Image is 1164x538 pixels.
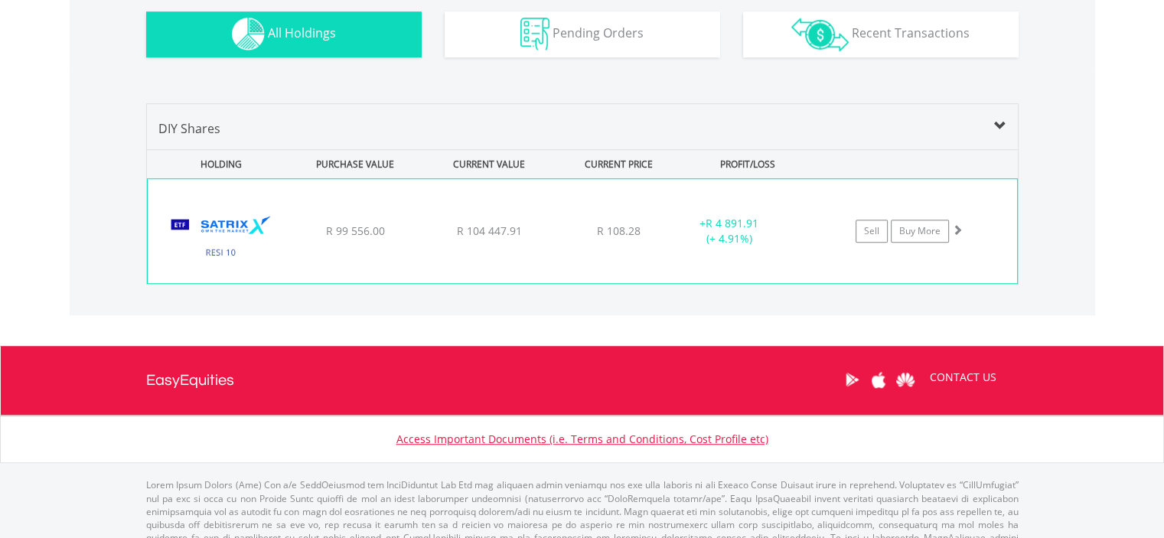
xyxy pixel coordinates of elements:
[791,18,849,51] img: transactions-zar-wht.png
[706,216,758,230] span: R 4 891.91
[445,11,720,57] button: Pending Orders
[396,432,768,446] a: Access Important Documents (i.e. Terms and Conditions, Cost Profile etc)
[148,150,287,178] div: HOLDING
[557,150,679,178] div: CURRENT PRICE
[325,223,384,238] span: R 99 556.00
[683,150,813,178] div: PROFIT/LOSS
[671,216,786,246] div: + (+ 4.91%)
[839,356,866,403] a: Google Play
[892,356,919,403] a: Huawei
[866,356,892,403] a: Apple
[232,18,265,51] img: holdings-wht.png
[919,356,1007,399] a: CONTACT US
[268,24,336,41] span: All Holdings
[553,24,644,41] span: Pending Orders
[146,346,234,415] a: EasyEquities
[146,11,422,57] button: All Holdings
[520,18,549,51] img: pending_instructions-wht.png
[856,220,888,243] a: Sell
[597,223,641,238] span: R 108.28
[424,150,555,178] div: CURRENT VALUE
[456,223,521,238] span: R 104 447.91
[891,220,949,243] a: Buy More
[852,24,970,41] span: Recent Transactions
[158,120,220,137] span: DIY Shares
[155,198,287,279] img: EQU.ZA.STXRES.png
[290,150,421,178] div: PURCHASE VALUE
[743,11,1019,57] button: Recent Transactions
